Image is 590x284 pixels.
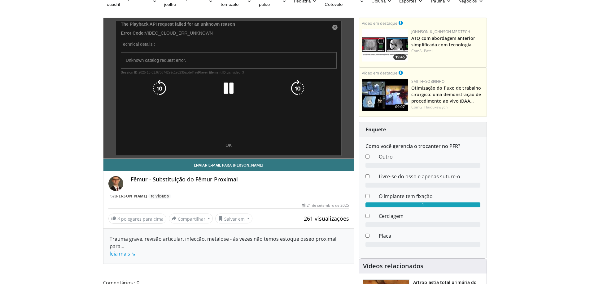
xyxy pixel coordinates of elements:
[363,262,423,270] font: Vídeos relacionados
[411,29,470,34] a: Johnson & Johnson MedTech
[120,243,124,250] font: ...
[411,104,419,110] font: Com
[108,193,115,199] font: Por
[419,48,433,53] a: A. Patel
[362,79,408,111] img: bcfc90b5-8c69-4b20-afee-af4c0acaf118.150x105_q85_crop-smart_upscale.jpg
[419,104,447,110] a: G. Haidukewych
[110,235,336,250] font: Trauma grave, revisão articular, infecção, metalose - às vezes não temos estoque ósseo proximal para
[365,126,386,133] font: Enquete
[362,20,397,26] font: Vídeo em destaque
[215,214,252,223] button: Salvar em
[362,29,408,61] img: 06bb1c17-1231-4454-8f12-6191b0b3b81a.150x105_q85_crop-smart_upscale.jpg
[379,213,404,219] font: Cerclagem
[304,215,349,222] font: 261 visualizações
[379,232,391,239] font: Placa
[169,214,213,223] button: Compartilhar
[411,35,475,48] a: ATQ com abordagem anterior simplificada com tecnologia
[365,143,460,150] font: Como você gerencia o trocanter no PFR?
[121,216,164,222] font: polegares para cima
[194,163,263,167] font: Enviar e-mail para [PERSON_NAME]
[108,176,123,191] img: Avatar
[224,216,245,222] font: Salvar em
[103,159,354,171] a: Enviar e-mail para [PERSON_NAME]
[108,214,166,224] a: 3 polegares para cima
[151,194,169,198] font: 10 vídeos
[148,194,171,199] a: 10 vídeos
[115,193,147,199] a: [PERSON_NAME]
[117,215,120,221] font: 3
[422,202,424,207] font: 1
[379,153,393,160] font: Outro
[411,48,419,53] font: Com
[395,104,405,109] font: 09:07
[379,193,433,200] font: O implante tem fixação
[379,173,460,180] font: Livre-se do osso e apenas suture-o
[362,70,397,76] font: Vídeo em destaque
[307,203,349,208] font: 21 de setembro de 2025
[362,29,408,61] a: 19:45
[110,250,135,257] a: leia mais ↘
[362,79,408,111] a: 09:07
[411,79,444,84] a: Smith+Sobrinho
[395,54,405,60] font: 19:45
[178,216,205,222] font: Compartilhar
[411,85,481,104] a: Otimização do fluxo de trabalho cirúrgico: uma demonstração de procedimento ao vivo (DAA…
[103,18,354,159] video-js: Video Player
[131,176,238,183] font: Fêmur - Substituição do Fêmur Proximal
